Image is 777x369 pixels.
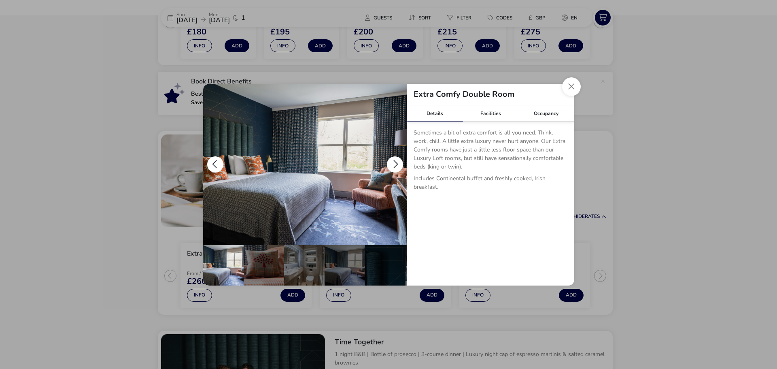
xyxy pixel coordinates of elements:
img: 2fc8d8194b289e90031513efd3cd5548923c7455a633bcbef55e80dd528340a8 [203,84,407,245]
p: Includes Continental buffet and freshly cooked, Irish breakfast. [414,174,568,194]
h2: Extra Comfy Double Room [407,90,521,98]
button: Close dialog [562,77,581,96]
div: Occupancy [518,105,574,122]
div: details [203,84,574,286]
div: Facilities [463,105,518,122]
p: Sometimes a bit of extra comfort is all you need. Think, work, chill. A little extra luxury never... [414,128,568,174]
div: Details [407,105,463,122]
